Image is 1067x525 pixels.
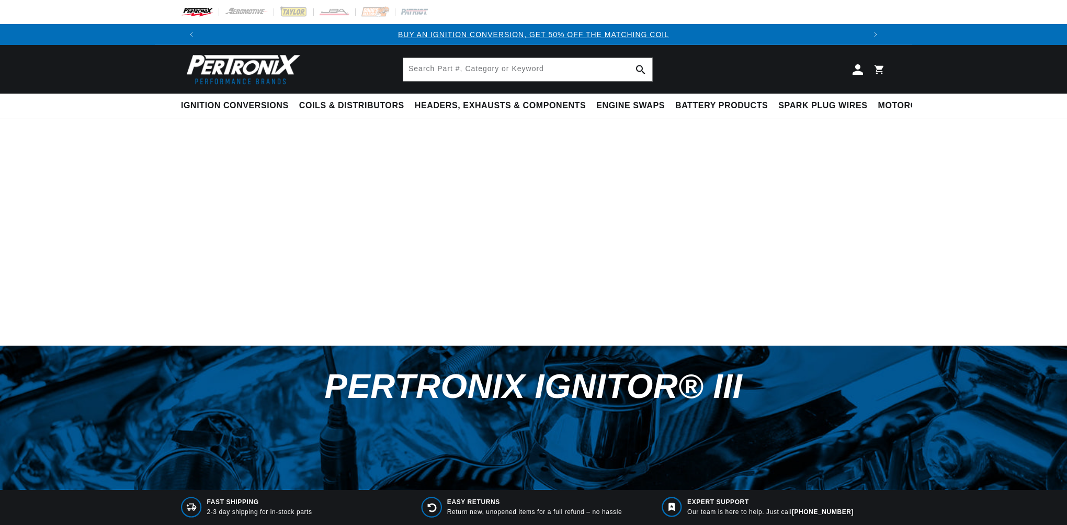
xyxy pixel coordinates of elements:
p: Our team is here to help. Just call [687,508,854,517]
div: Announcement [202,29,865,40]
slideshow-component: Translation missing: en.sections.announcements.announcement_bar [155,24,912,45]
span: Spark Plug Wires [778,100,867,111]
span: Coils & Distributors [299,100,404,111]
summary: Motorcycle [873,94,946,118]
span: Ignition Conversions [181,100,289,111]
button: Translation missing: en.sections.announcements.previous_announcement [181,24,202,45]
button: Translation missing: en.sections.announcements.next_announcement [865,24,886,45]
summary: Spark Plug Wires [773,94,872,118]
p: Return new, unopened items for a full refund – no hassle [447,508,622,517]
summary: Coils & Distributors [294,94,410,118]
span: Motorcycle [878,100,940,111]
p: 2-3 day shipping for in-stock parts [207,508,312,517]
span: Battery Products [675,100,768,111]
span: Engine Swaps [596,100,665,111]
span: EASY RETURNS [447,498,622,507]
div: 1 of 3 [202,29,865,40]
span: Headers, Exhausts & Components [415,100,586,111]
a: BUY AN IGNITION CONVERSION, GET 50% OFF THE MATCHING COIL [398,30,669,39]
a: [PHONE_NUMBER] [792,508,854,516]
span: FAST SHIPPING [207,498,312,507]
summary: Battery Products [670,94,773,118]
input: Search Part #, Category or Keyword [403,58,652,81]
summary: Headers, Exhausts & Components [410,94,591,118]
summary: Ignition Conversions [181,94,294,118]
img: Pertronix [181,51,301,87]
button: Search Part #, Category or Keyword [629,58,652,81]
span: PerTronix Ignitor® III [324,367,742,405]
summary: Engine Swaps [591,94,670,118]
span: EXPERT SUPPORT [687,498,854,507]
